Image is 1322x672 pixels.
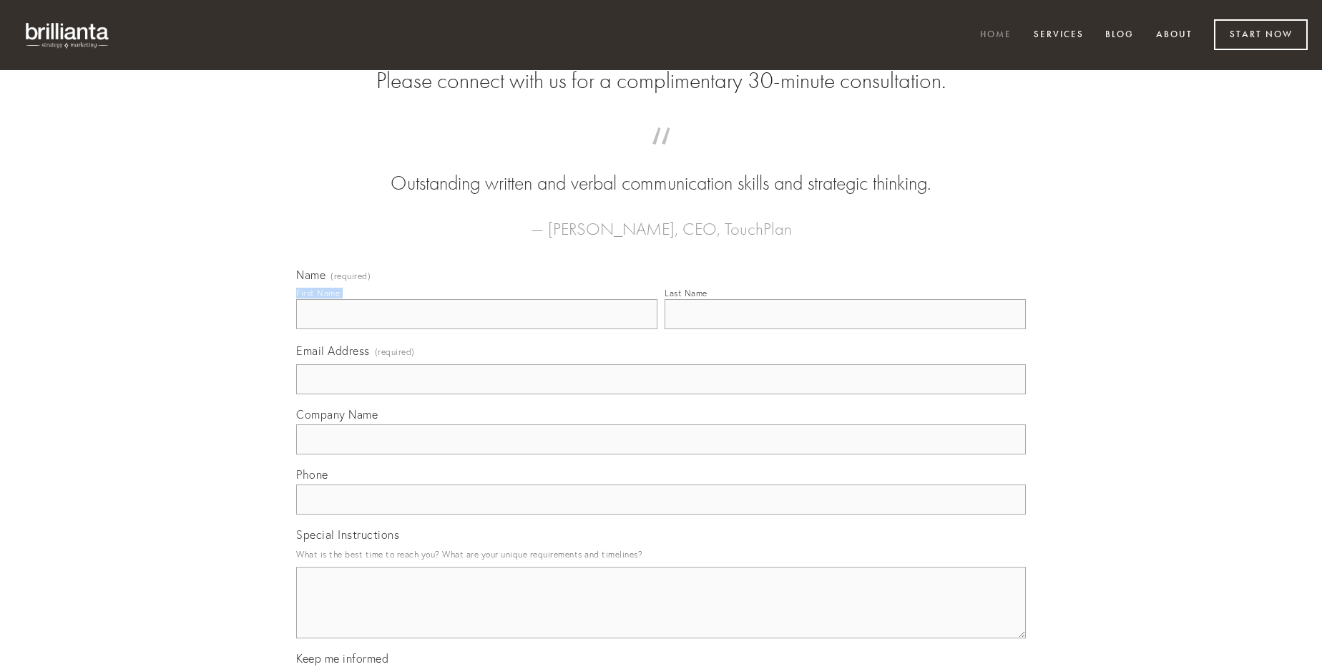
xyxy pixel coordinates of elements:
[14,14,122,56] img: brillianta - research, strategy, marketing
[296,651,388,666] span: Keep me informed
[296,545,1026,564] p: What is the best time to reach you? What are your unique requirements and timelines?
[971,24,1021,47] a: Home
[1147,24,1202,47] a: About
[296,344,370,358] span: Email Address
[296,527,399,542] span: Special Instructions
[375,342,415,361] span: (required)
[1024,24,1093,47] a: Services
[1096,24,1143,47] a: Blog
[1214,19,1308,50] a: Start Now
[319,142,1003,170] span: “
[296,467,328,482] span: Phone
[296,407,378,422] span: Company Name
[665,288,707,298] div: Last Name
[296,288,340,298] div: First Name
[319,142,1003,198] blockquote: Outstanding written and verbal communication skills and strategic thinking.
[319,198,1003,243] figcaption: — [PERSON_NAME], CEO, TouchPlan
[330,272,371,281] span: (required)
[296,67,1026,94] h2: Please connect with us for a complimentary 30-minute consultation.
[296,268,325,282] span: Name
